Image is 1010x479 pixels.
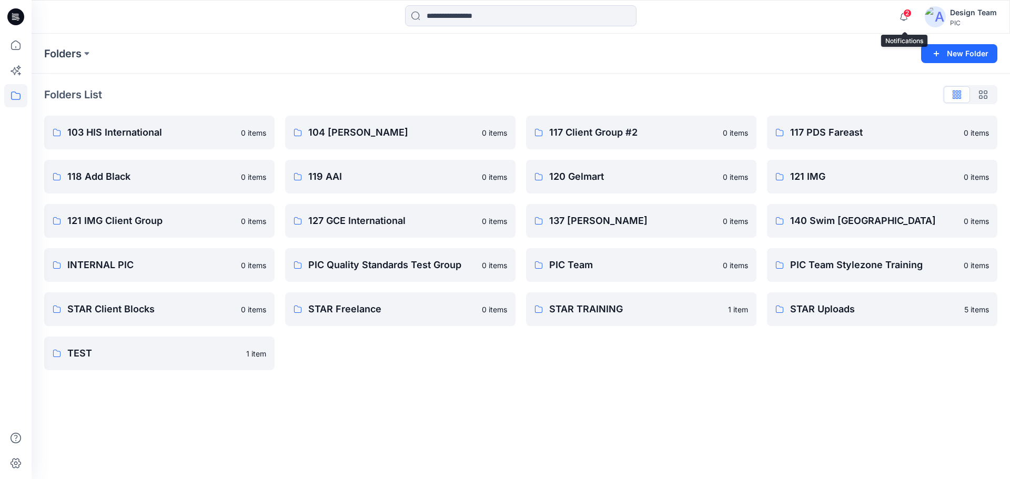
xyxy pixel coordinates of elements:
a: 118 Add Black0 items [44,160,275,193]
p: Folders List [44,87,102,103]
a: 127 GCE International0 items [285,204,516,238]
span: 2 [903,9,912,17]
p: 0 items [964,216,989,227]
a: 140 Swim [GEOGRAPHIC_DATA]0 items [767,204,997,238]
p: 121 IMG Client Group [67,213,235,228]
p: STAR Client Blocks [67,302,235,317]
a: STAR TRAINING1 item [526,292,756,326]
p: PIC Quality Standards Test Group [308,258,476,272]
p: 103 HIS International [67,125,235,140]
p: STAR Freelance [308,302,476,317]
p: 120 Gelmart [549,169,716,184]
p: 0 items [482,127,507,138]
p: 0 items [482,216,507,227]
a: 121 IMG0 items [767,160,997,193]
p: 0 items [241,260,266,271]
p: 140 Swim [GEOGRAPHIC_DATA] [790,213,957,228]
button: New Folder [921,44,997,63]
p: 0 items [482,171,507,182]
p: 0 items [964,127,989,138]
a: 137 [PERSON_NAME]0 items [526,204,756,238]
p: STAR Uploads [790,302,958,317]
a: 121 IMG Client Group0 items [44,204,275,238]
img: avatar [925,6,946,27]
p: PIC Team Stylezone Training [790,258,957,272]
p: 118 Add Black [67,169,235,184]
p: 121 IMG [790,169,957,184]
a: STAR Uploads5 items [767,292,997,326]
p: INTERNAL PIC [67,258,235,272]
p: 0 items [723,216,748,227]
p: 0 items [723,171,748,182]
p: 0 items [964,171,989,182]
a: PIC Team Stylezone Training0 items [767,248,997,282]
p: 127 GCE International [308,213,476,228]
a: 117 PDS Fareast0 items [767,116,997,149]
p: 0 items [241,171,266,182]
p: 0 items [241,216,266,227]
a: 103 HIS International0 items [44,116,275,149]
a: 119 AAI0 items [285,160,516,193]
p: 0 items [241,127,266,138]
p: 0 items [241,304,266,315]
a: PIC Team0 items [526,248,756,282]
p: 117 Client Group #2 [549,125,716,140]
p: PIC Team [549,258,716,272]
p: 1 item [728,304,748,315]
a: STAR Freelance0 items [285,292,516,326]
p: 5 items [964,304,989,315]
a: INTERNAL PIC0 items [44,248,275,282]
p: 119 AAI [308,169,476,184]
p: 104 [PERSON_NAME] [308,125,476,140]
p: 117 PDS Fareast [790,125,957,140]
p: TEST [67,346,240,361]
p: 137 [PERSON_NAME] [549,213,716,228]
a: PIC Quality Standards Test Group0 items [285,248,516,282]
p: STAR TRAINING [549,302,722,317]
p: 0 items [482,304,507,315]
p: 0 items [723,127,748,138]
a: 120 Gelmart0 items [526,160,756,193]
div: PIC [950,19,997,27]
a: 104 [PERSON_NAME]0 items [285,116,516,149]
div: Design Team [950,6,997,19]
a: STAR Client Blocks0 items [44,292,275,326]
p: 0 items [964,260,989,271]
p: 0 items [482,260,507,271]
p: 1 item [246,348,266,359]
a: TEST1 item [44,337,275,370]
a: 117 Client Group #20 items [526,116,756,149]
p: 0 items [723,260,748,271]
a: Folders [44,46,82,61]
